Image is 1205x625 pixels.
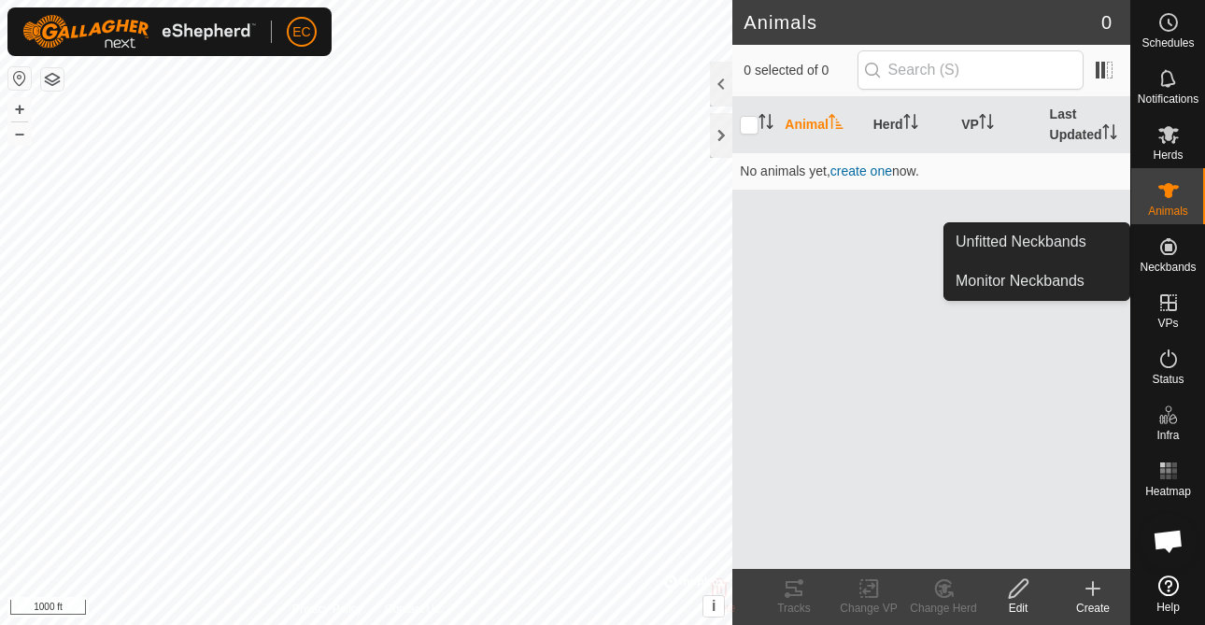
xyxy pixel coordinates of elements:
[758,117,773,132] p-sorticon: Activate to sort
[944,223,1129,261] a: Unfitted Neckbands
[1153,149,1183,161] span: Herds
[954,97,1042,153] th: VP
[1101,8,1112,36] span: 0
[703,596,724,617] button: i
[292,22,310,42] span: EC
[829,117,843,132] p-sorticon: Activate to sort
[8,98,31,121] button: +
[1156,602,1180,613] span: Help
[744,11,1101,34] h2: Animals
[903,117,918,132] p-sorticon: Activate to sort
[1156,430,1179,441] span: Infra
[1140,262,1196,273] span: Neckbands
[906,600,981,617] div: Change Herd
[41,68,64,91] button: Map Layers
[1138,93,1198,105] span: Notifications
[956,231,1086,253] span: Unfitted Neckbands
[979,117,994,132] p-sorticon: Activate to sort
[1056,600,1130,617] div: Create
[1141,37,1194,49] span: Schedules
[385,601,440,618] a: Contact Us
[1157,318,1178,329] span: VPs
[830,163,892,178] span: create one
[831,600,906,617] div: Change VP
[1141,513,1197,569] div: Open chat
[981,600,1056,617] div: Edit
[1152,374,1184,385] span: Status
[1145,486,1191,497] span: Heatmap
[858,50,1084,90] input: Search (S)
[757,600,831,617] div: Tracks
[944,263,1129,300] a: Monitor Neckbands
[744,61,857,80] span: 0 selected of 0
[1148,206,1188,217] span: Animals
[8,122,31,145] button: –
[292,601,362,618] a: Privacy Policy
[712,598,716,614] span: i
[1131,568,1205,620] a: Help
[866,97,954,153] th: Herd
[956,270,1084,292] span: Monitor Neckbands
[8,67,31,90] button: Reset Map
[1042,97,1130,153] th: Last Updated
[1102,127,1117,142] p-sorticon: Activate to sort
[732,152,1130,190] td: No animals yet, now.
[22,15,256,49] img: Gallagher Logo
[777,97,865,153] th: Animal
